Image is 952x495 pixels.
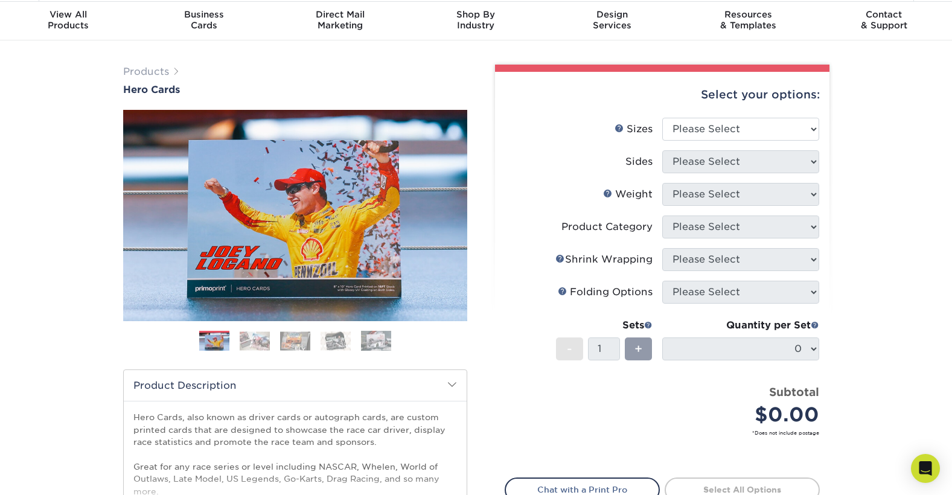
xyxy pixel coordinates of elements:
[408,2,544,40] a: Shop ByIndustry
[408,9,544,31] div: Industry
[680,9,816,20] span: Resources
[361,330,391,351] img: Hero Cards 05
[123,107,467,324] img: Hero Cards 01
[505,72,820,118] div: Select your options:
[408,9,544,20] span: Shop By
[561,220,653,234] div: Product Category
[816,2,952,40] a: Contact& Support
[556,318,653,333] div: Sets
[136,2,272,40] a: BusinessCards
[544,2,680,40] a: DesignServices
[272,2,408,40] a: Direct MailMarketing
[272,9,408,31] div: Marketing
[321,331,351,350] img: Hero Cards 04
[816,9,952,31] div: & Support
[3,458,103,491] iframe: Google Customer Reviews
[816,9,952,20] span: Contact
[124,370,467,401] h2: Product Description
[136,9,272,20] span: Business
[136,9,272,31] div: Cards
[558,285,653,299] div: Folding Options
[911,454,940,483] div: Open Intercom Messenger
[514,429,819,436] small: *Does not include postage
[555,252,653,267] div: Shrink Wrapping
[769,385,819,398] strong: Subtotal
[544,9,680,20] span: Design
[603,187,653,202] div: Weight
[123,66,169,77] a: Products
[680,9,816,31] div: & Templates
[240,331,270,350] img: Hero Cards 02
[567,340,572,358] span: -
[671,400,819,429] div: $0.00
[123,84,467,95] a: Hero Cards
[272,9,408,20] span: Direct Mail
[662,318,819,333] div: Quantity per Set
[615,122,653,136] div: Sizes
[680,2,816,40] a: Resources& Templates
[625,155,653,169] div: Sides
[634,340,642,358] span: +
[199,333,229,351] img: Hero Cards 01
[280,331,310,350] img: Hero Cards 03
[544,9,680,31] div: Services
